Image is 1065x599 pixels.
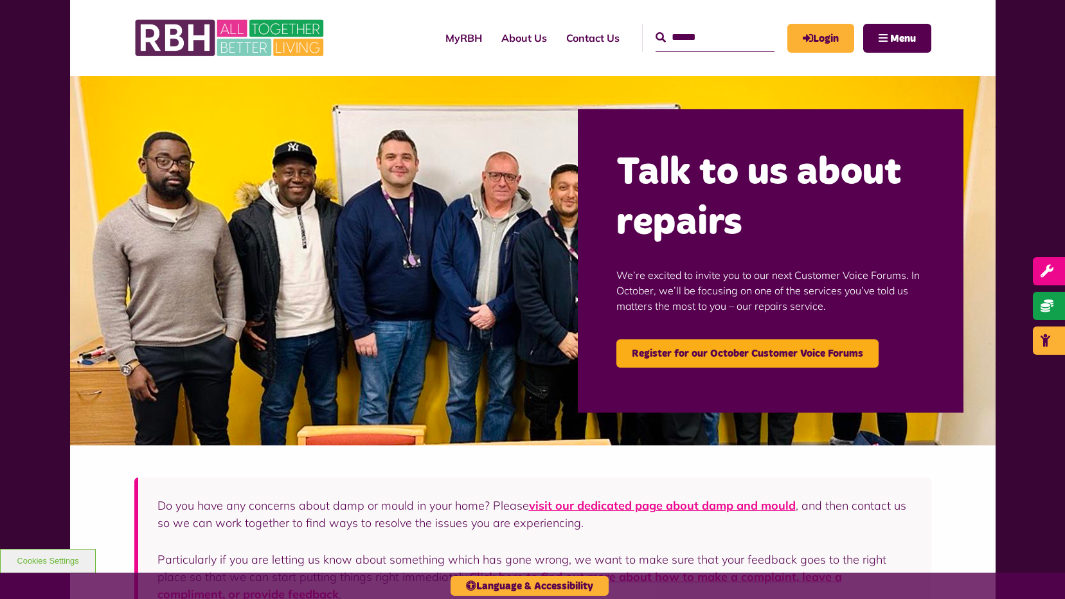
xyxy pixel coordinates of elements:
[616,339,879,368] a: Register for our October Customer Voice Forums
[863,24,931,53] button: Navigation
[787,24,854,53] a: MyRBH
[1007,541,1065,599] iframe: Netcall Web Assistant for live chat
[557,21,629,55] a: Contact Us
[70,76,996,445] img: Group photo of customers and colleagues at the Lighthouse Project
[616,148,925,248] h2: Talk to us about repairs
[492,21,557,55] a: About Us
[451,576,609,596] button: Language & Accessibility
[616,248,925,333] p: We’re excited to invite you to our next Customer Voice Forums. In October, we’ll be focusing on o...
[157,497,912,532] p: Do you have any concerns about damp or mould in your home? Please , and then contact us so we can...
[134,13,327,63] img: RBH
[529,498,796,513] a: visit our dedicated page about damp and mould
[436,21,492,55] a: MyRBH
[890,33,916,44] span: Menu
